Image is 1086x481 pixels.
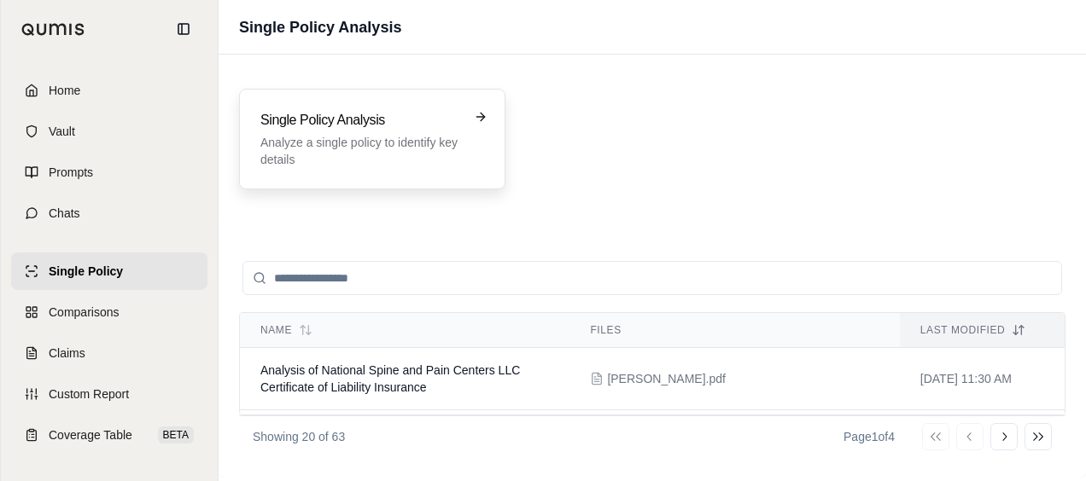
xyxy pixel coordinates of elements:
a: Prompts [11,154,207,191]
td: [DATE] 10:42 AM [900,410,1065,472]
span: Claims [49,345,85,362]
a: Custom Report [11,375,207,413]
a: Vault [11,113,207,150]
h3: Single Policy Analysis [260,110,460,130]
span: Vault [49,123,75,140]
span: Comparisons [49,304,119,321]
div: Name [260,323,549,337]
a: Chats [11,194,207,232]
span: Acord.pdf [607,370,726,387]
div: Page 1 of 4 [844,428,895,445]
div: Last modified [920,323,1044,337]
span: Home [49,82,80,99]
a: Home [11,72,207,109]
button: Collapse sidebar [170,15,197,43]
span: Custom Report [49,385,129,403]
a: Coverage TableBETA [11,416,207,454]
h1: Single Policy Analysis [239,15,401,39]
a: Claims [11,334,207,372]
span: Analysis of National Spine and Pain Centers LLC Certificate of Liability Insurance [260,363,520,394]
a: Single Policy [11,252,207,290]
a: Comparisons [11,293,207,331]
p: Showing 20 of 63 [253,428,345,445]
span: Single Policy [49,263,123,280]
span: Prompts [49,164,93,181]
th: Files [569,313,899,348]
span: BETA [158,426,194,443]
span: Chats [49,205,80,222]
p: Analyze a single policy to identify key details [260,134,460,168]
td: [DATE] 11:30 AM [900,348,1065,410]
span: Coverage Table [49,426,132,443]
img: Qumis Logo [21,23,85,36]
